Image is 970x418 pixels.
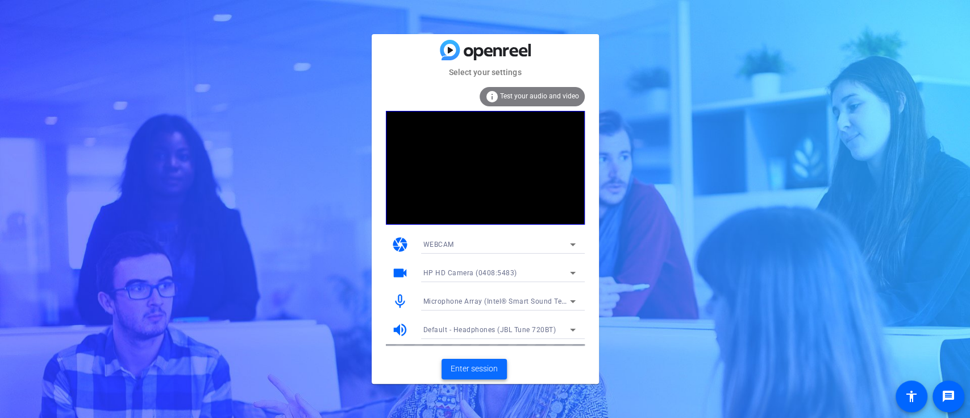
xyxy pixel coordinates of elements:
[392,236,409,253] mat-icon: camera
[500,92,579,100] span: Test your audio and video
[392,321,409,338] mat-icon: volume_up
[423,296,675,305] span: Microphone Array (Intel® Smart Sound Technology for Digital Microphones)
[423,241,454,249] span: WEBCAM
[392,264,409,282] mat-icon: videocam
[440,40,531,60] img: blue-gradient.svg
[372,66,599,78] mat-card-subtitle: Select your settings
[942,390,955,403] mat-icon: message
[451,363,498,375] span: Enter session
[442,359,507,379] button: Enter session
[423,269,517,277] span: HP HD Camera (0408:5483)
[905,390,918,403] mat-icon: accessibility
[423,326,556,334] span: Default - Headphones (JBL Tune 720BT)
[485,90,499,104] mat-icon: info
[392,293,409,310] mat-icon: mic_none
